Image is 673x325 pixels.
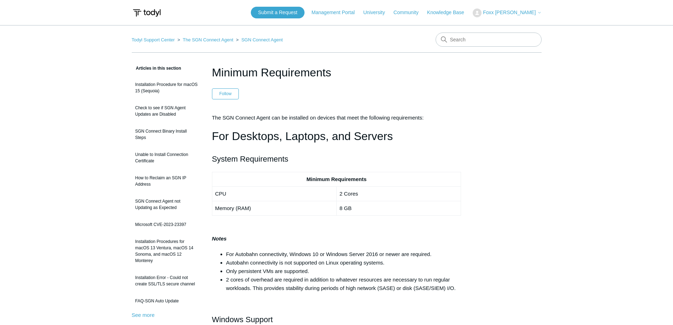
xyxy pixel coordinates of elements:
[132,312,155,318] a: See more
[132,195,201,214] a: SGN Connect Agent not Updating as Expected
[132,148,201,168] a: Unable to Install Connection Certificate
[241,37,283,42] a: SGN Connect Agent
[483,10,536,15] span: Foxx [PERSON_NAME]
[132,271,201,291] a: Installation Error - Could not create SSL/TLS secure channel
[226,275,461,292] li: 2 cores of overhead are required in addition to whatever resources are necessary to run regular w...
[312,9,362,16] a: Management Portal
[473,8,541,17] button: Foxx [PERSON_NAME]
[132,6,162,19] img: Todyl Support Center Help Center home page
[132,37,176,42] li: Todyl Support Center
[226,259,461,267] li: Autobahn connectivity is not supported on Linux operating systems.
[132,66,181,71] span: Articles in this section
[132,294,201,308] a: FAQ-SGN Auto Update
[212,130,393,143] span: For Desktops, Laptops, and Servers
[427,9,471,16] a: Knowledge Base
[226,267,461,275] li: Only persistent VMs are supported.
[212,315,273,324] span: Windows Support
[212,186,336,201] td: CPU
[183,37,233,42] a: The SGN Connect Agent
[176,37,235,42] li: The SGN Connect Agent
[132,78,201,98] a: Installation Procedure for macOS 15 (Sequoia)
[132,171,201,191] a: How to Reclaim an SGN IP Address
[363,9,392,16] a: University
[306,176,366,182] strong: Minimum Requirements
[212,155,288,163] span: System Requirements
[235,37,283,42] li: SGN Connect Agent
[132,218,201,231] a: Microsoft CVE-2023-23397
[132,235,201,267] a: Installation Procedures for macOS 13 Ventura, macOS 14 Sonoma, and macOS 12 Monterey
[212,88,239,99] button: Follow Article
[132,101,201,121] a: Check to see if SGN Agent Updates are Disabled
[212,64,461,81] h1: Minimum Requirements
[336,201,461,215] td: 8 GB
[226,250,461,259] li: For Autobahn connectivity, Windows 10 or Windows Server 2016 or newer are required.
[336,186,461,201] td: 2 Cores
[394,9,426,16] a: Community
[251,7,304,18] a: Submit a Request
[212,115,424,121] span: The SGN Connect Agent can be installed on devices that meet the following requirements:
[132,124,201,144] a: SGN Connect Binary Install Steps
[132,37,175,42] a: Todyl Support Center
[212,201,336,215] td: Memory (RAM)
[212,236,227,242] strong: Notes
[436,33,542,47] input: Search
